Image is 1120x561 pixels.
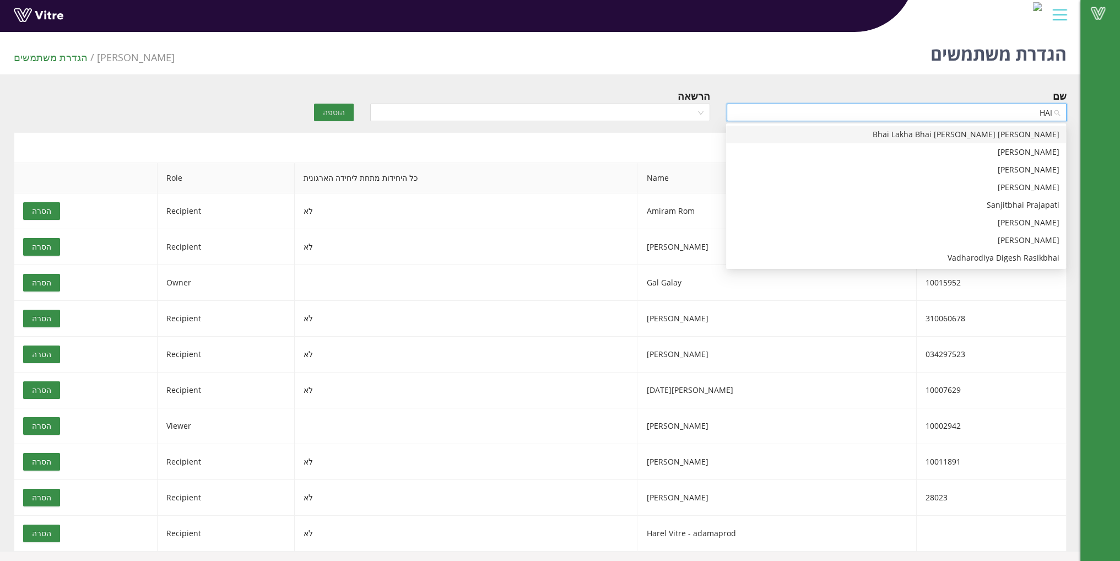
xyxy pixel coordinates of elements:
td: לא [295,373,638,408]
div: [PERSON_NAME] [733,234,1059,246]
span: הסרה [32,205,51,217]
div: [PERSON_NAME] [733,181,1059,193]
div: Ramesh Bhai Lakha Bhai Patel [726,126,1066,143]
div: Sanjitbhai Prajapati [726,196,1066,214]
td: לא [295,229,638,265]
span: הסרה [32,348,51,360]
span: הסרה [32,420,51,432]
th: כל היחידות מתחת ליחידה הארגונית [295,163,638,193]
div: Kunjanbhai Patel [726,143,1066,161]
span: 310060678 [926,313,965,323]
td: לא [295,516,638,552]
span: הסרה [32,456,51,468]
div: Shailesh Mahyavanshi [726,231,1066,249]
button: הסרה [23,310,60,327]
div: הרשאה [678,88,710,104]
td: [PERSON_NAME] [637,229,916,265]
span: Recipient [166,349,201,359]
td: Harel Vitre - adamaprod [637,516,916,552]
div: Jigneshbhai Parmar [726,161,1066,179]
td: [PERSON_NAME] [637,480,916,516]
button: הסרה [23,274,60,292]
span: הסרה [32,492,51,504]
h1: הגדרת משתמשים [930,28,1067,74]
button: הסרה [23,417,60,435]
button: הסרה [23,346,60,363]
span: Recipient [166,528,201,538]
div: משתמשי טפסים [14,132,1067,163]
span: הסרה [32,312,51,325]
th: Role [158,163,295,193]
td: Amiram Rom [637,193,916,229]
td: [PERSON_NAME] [637,337,916,373]
td: [PERSON_NAME] [637,444,916,480]
td: לא [295,301,638,337]
span: Viewer [166,420,191,431]
span: 10002942 [926,420,961,431]
button: הסרה [23,238,60,256]
span: הסרה [32,241,51,253]
td: לא [295,193,638,229]
span: Owner [166,277,191,288]
button: הסרה [23,489,60,506]
img: a5b1377f-0224-4781-a1bb-d04eb42a2f7a.jpg [1033,2,1042,11]
span: Recipient [166,385,201,395]
span: Recipient [166,492,201,503]
span: Recipient [166,313,201,323]
div: Mohsin Shaikh [726,214,1066,231]
div: [PERSON_NAME] Bhai Lakha Bhai [PERSON_NAME] [733,128,1059,141]
td: [PERSON_NAME] [637,408,916,444]
span: Name [637,163,916,193]
td: לא [295,444,638,480]
div: [PERSON_NAME] [733,146,1059,158]
div: Vadharodiya Digesh Rasikbhai [726,249,1066,267]
span: 10011891 [926,456,961,467]
button: הסרה [23,202,60,220]
span: הסרה [32,527,51,540]
span: Recipient [166,456,201,467]
div: שם [1053,88,1067,104]
div: Piyushbhai Tandel [726,179,1066,196]
span: הסרה [32,384,51,396]
button: הסרה [23,525,60,542]
div: [PERSON_NAME] [733,217,1059,229]
button: הסרה [23,381,60,399]
span: 379 [97,51,175,64]
span: הסרה [32,277,51,289]
span: Recipient [166,241,201,252]
div: Vadharodiya Digesh Rasikbhai [733,252,1059,264]
td: [PERSON_NAME][DATE] [637,373,916,408]
span: 10007629 [926,385,961,395]
td: לא [295,337,638,373]
button: הוספה [314,104,354,121]
td: לא [295,480,638,516]
li: הגדרת משתמשים [14,50,97,65]
span: 034297523 [926,349,965,359]
div: Sanjitbhai Prajapati [733,199,1059,211]
td: Gal Galay [637,265,916,301]
button: הסרה [23,453,60,471]
span: 10015952 [926,277,961,288]
td: [PERSON_NAME] [637,301,916,337]
span: 28023 [926,492,948,503]
div: [PERSON_NAME] [733,164,1059,176]
span: Recipient [166,206,201,216]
